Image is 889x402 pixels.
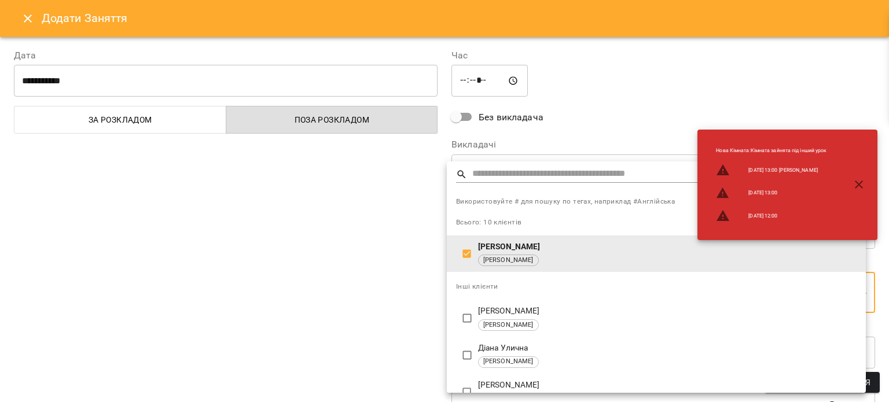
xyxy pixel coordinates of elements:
p: [PERSON_NAME] [478,379,857,391]
li: Нова Кімната : Кімната зайнята під інший урок [707,142,836,159]
li: [DATE] 12:00 [707,204,836,227]
span: Інші клієнти [456,282,498,290]
span: [PERSON_NAME] [479,256,538,265]
li: [DATE] 13:00 [707,182,836,205]
p: [PERSON_NAME] [478,241,857,253]
p: Діана Улична [478,342,857,354]
span: [PERSON_NAME] [479,357,538,367]
span: Всього: 10 клієнтів [456,218,521,226]
li: [DATE] 13:00 [PERSON_NAME] [707,158,836,182]
span: Використовуйте # для пошуку по тегах, наприклад #Англійська [456,196,857,208]
span: [PERSON_NAME] [479,320,538,330]
p: [PERSON_NAME] [478,305,857,317]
